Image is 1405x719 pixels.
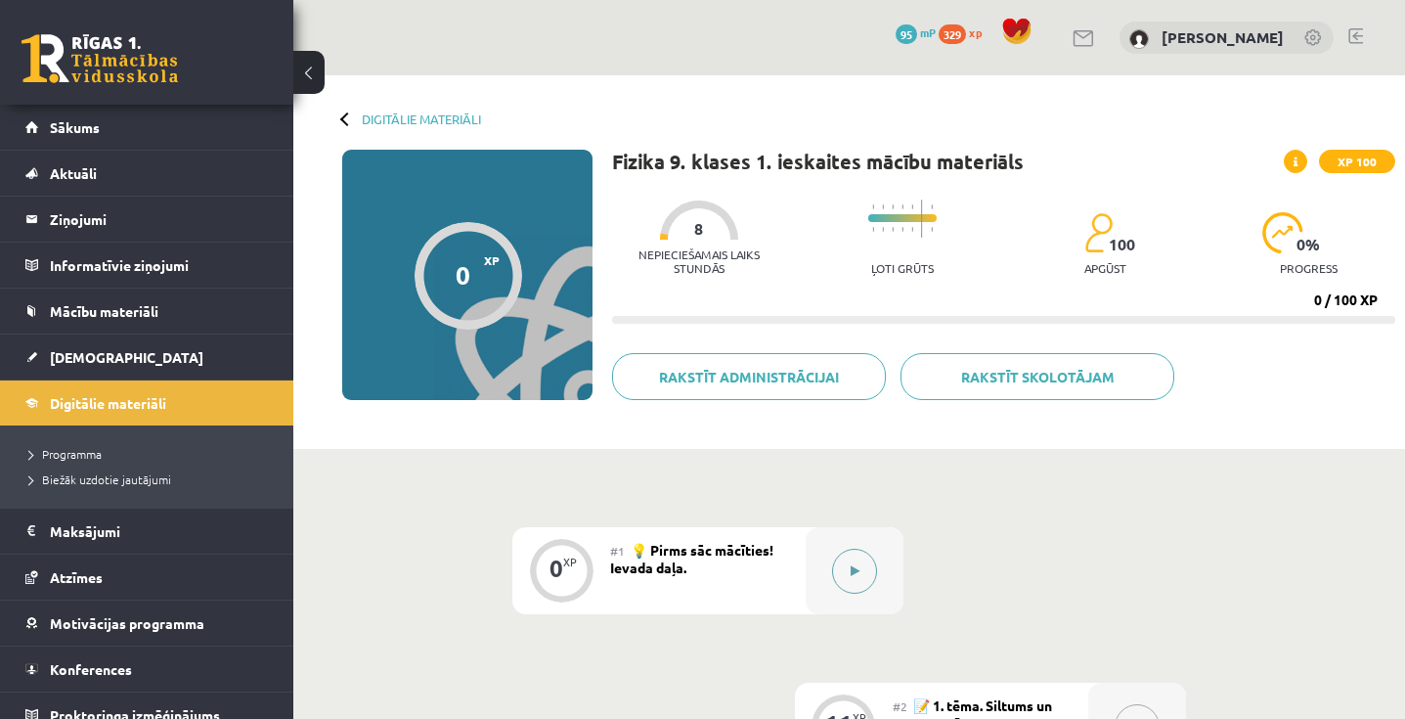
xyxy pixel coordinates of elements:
span: [DEMOGRAPHIC_DATA] [50,348,203,366]
span: xp [969,24,982,40]
span: Programma [29,446,102,462]
a: [DEMOGRAPHIC_DATA] [25,335,269,380]
span: Sākums [50,118,100,136]
legend: Informatīvie ziņojumi [50,243,269,288]
p: Nepieciešamais laiks stundās [612,247,786,275]
a: Ziņojumi [25,197,269,242]
img: icon-short-line-57e1e144782c952c97e751825c79c345078a6d821885a25fce030b3d8c18986b.svg [872,227,874,232]
a: Maksājumi [25,509,269,554]
a: Programma [29,445,274,463]
a: Atzīmes [25,555,269,600]
span: #2 [893,698,907,714]
a: Digitālie materiāli [25,381,269,426]
img: icon-short-line-57e1e144782c952c97e751825c79c345078a6d821885a25fce030b3d8c18986b.svg [911,227,913,232]
img: Loreta Kiršblūma [1129,29,1149,49]
a: Informatīvie ziņojumi [25,243,269,288]
span: Konferences [50,660,132,678]
a: Aktuāli [25,151,269,196]
span: Mācību materiāli [50,302,158,320]
img: icon-short-line-57e1e144782c952c97e751825c79c345078a6d821885a25fce030b3d8c18986b.svg [901,227,903,232]
img: icon-short-line-57e1e144782c952c97e751825c79c345078a6d821885a25fce030b3d8c18986b.svg [901,204,903,209]
a: Rakstīt administrācijai [612,353,886,400]
a: [PERSON_NAME] [1162,27,1284,47]
p: progress [1280,261,1338,275]
span: XP 100 [1319,150,1395,173]
a: Rīgas 1. Tālmācības vidusskola [22,34,178,83]
h1: Fizika 9. klases 1. ieskaites mācību materiāls [612,150,1024,173]
img: icon-short-line-57e1e144782c952c97e751825c79c345078a6d821885a25fce030b3d8c18986b.svg [892,204,894,209]
span: Biežāk uzdotie jautājumi [29,472,171,487]
img: icon-long-line-d9ea69661e0d244f92f715978eff75569469978d946b2353a9bb055b3ed8787d.svg [921,200,923,238]
span: 0 % [1296,236,1321,253]
img: icon-progress-161ccf0a02000e728c5f80fcf4c31c7af3da0e1684b2b1d7c360e028c24a22f1.svg [1262,212,1304,253]
span: 8 [694,220,703,238]
a: Biežāk uzdotie jautājumi [29,471,274,488]
img: icon-short-line-57e1e144782c952c97e751825c79c345078a6d821885a25fce030b3d8c18986b.svg [931,204,933,209]
a: 95 mP [896,24,936,40]
span: Aktuāli [50,164,97,182]
span: 95 [896,24,917,44]
div: 0 [549,560,563,577]
a: Digitālie materiāli [362,112,481,126]
span: 💡 Pirms sāc mācīties! Ievada daļa. [610,541,773,576]
div: 0 [456,260,470,290]
span: 329 [939,24,966,44]
span: Atzīmes [50,568,103,586]
a: Mācību materiāli [25,289,269,334]
img: icon-short-line-57e1e144782c952c97e751825c79c345078a6d821885a25fce030b3d8c18986b.svg [872,204,874,209]
legend: Maksājumi [50,509,269,554]
img: icon-short-line-57e1e144782c952c97e751825c79c345078a6d821885a25fce030b3d8c18986b.svg [882,204,884,209]
span: Digitālie materiāli [50,394,166,412]
a: 329 xp [939,24,991,40]
img: icon-short-line-57e1e144782c952c97e751825c79c345078a6d821885a25fce030b3d8c18986b.svg [882,227,884,232]
span: #1 [610,543,625,559]
legend: Ziņojumi [50,197,269,242]
span: mP [920,24,936,40]
img: icon-short-line-57e1e144782c952c97e751825c79c345078a6d821885a25fce030b3d8c18986b.svg [892,227,894,232]
div: XP [563,557,577,567]
img: icon-short-line-57e1e144782c952c97e751825c79c345078a6d821885a25fce030b3d8c18986b.svg [911,204,913,209]
span: XP [484,253,500,267]
img: icon-short-line-57e1e144782c952c97e751825c79c345078a6d821885a25fce030b3d8c18986b.svg [931,227,933,232]
p: Ļoti grūts [871,261,934,275]
p: apgūst [1084,261,1126,275]
a: Sākums [25,105,269,150]
span: 100 [1109,236,1135,253]
a: Konferences [25,647,269,692]
a: Motivācijas programma [25,601,269,646]
img: students-c634bb4e5e11cddfef0936a35e636f08e4e9abd3cc4e673bd6f9a4125e45ecb1.svg [1084,212,1113,253]
span: Motivācijas programma [50,614,204,632]
a: Rakstīt skolotājam [900,353,1174,400]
